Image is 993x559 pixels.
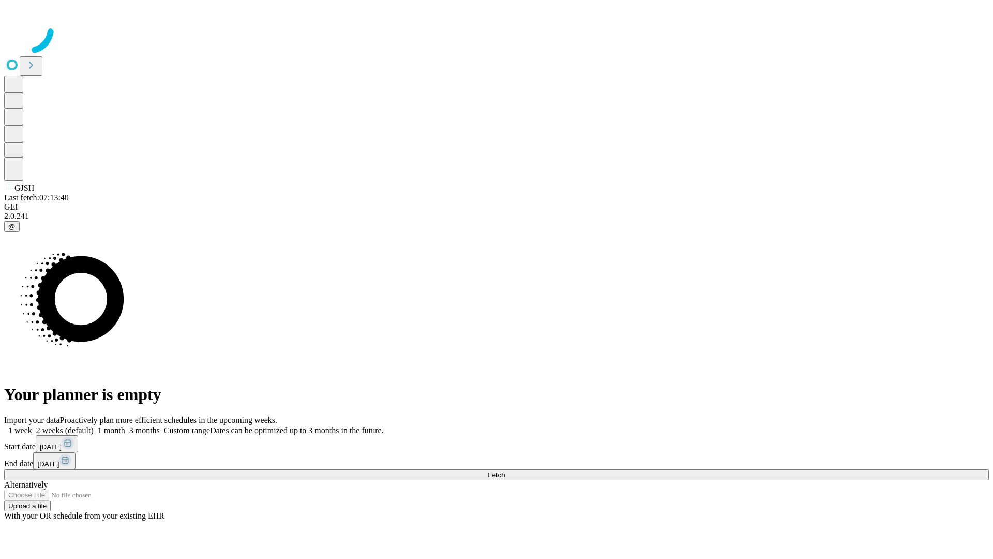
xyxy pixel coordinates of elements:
[4,480,48,489] span: Alternatively
[36,435,78,452] button: [DATE]
[129,426,160,435] span: 3 months
[36,426,94,435] span: 2 weeks (default)
[8,223,16,230] span: @
[4,212,989,221] div: 2.0.241
[37,460,59,468] span: [DATE]
[14,184,34,193] span: GJSH
[4,202,989,212] div: GEI
[40,443,62,451] span: [DATE]
[4,221,20,232] button: @
[164,426,210,435] span: Custom range
[210,426,383,435] span: Dates can be optimized up to 3 months in the future.
[4,193,69,202] span: Last fetch: 07:13:40
[4,416,60,424] span: Import your data
[488,471,505,479] span: Fetch
[4,501,51,511] button: Upload a file
[33,452,76,469] button: [DATE]
[4,511,164,520] span: With your OR schedule from your existing EHR
[8,426,32,435] span: 1 week
[4,452,989,469] div: End date
[4,435,989,452] div: Start date
[60,416,277,424] span: Proactively plan more efficient schedules in the upcoming weeks.
[4,469,989,480] button: Fetch
[4,385,989,404] h1: Your planner is empty
[98,426,125,435] span: 1 month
